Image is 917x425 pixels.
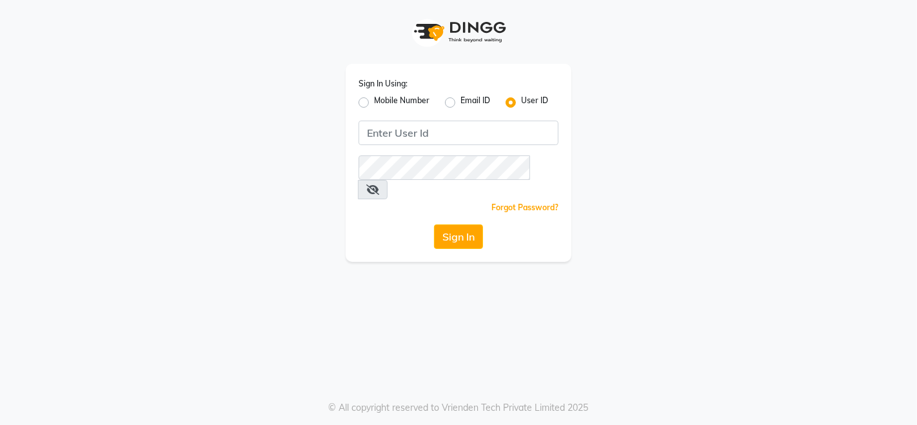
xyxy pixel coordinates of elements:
[407,13,510,51] img: logo1.svg
[434,224,483,249] button: Sign In
[521,95,548,110] label: User ID
[460,95,490,110] label: Email ID
[359,78,408,90] label: Sign In Using:
[491,203,558,212] a: Forgot Password?
[359,121,558,145] input: Username
[374,95,429,110] label: Mobile Number
[359,155,530,180] input: Username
